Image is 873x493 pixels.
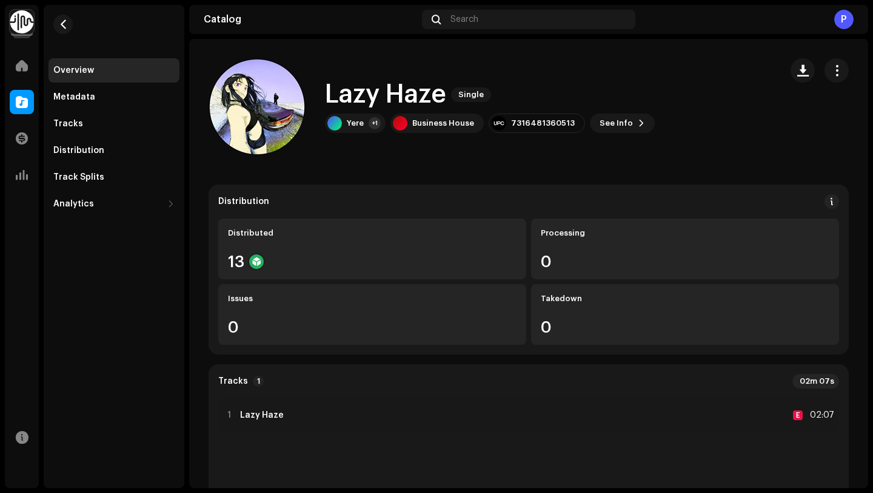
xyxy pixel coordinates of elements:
iframe: Intercom live chat [7,457,36,486]
div: Tracks [53,119,83,129]
img: 0f74c21f-6d1c-4dbc-9196-dbddad53419e [10,10,34,34]
div: +1 [369,117,381,129]
div: Analytics [53,199,94,209]
div: Takedown [541,294,829,304]
re-m-nav-item: Overview [48,58,179,83]
div: Processing [541,228,829,238]
div: Distributed [228,228,517,238]
div: Distribution [53,146,104,155]
re-m-nav-item: Track Splits [48,165,179,189]
div: 7316481360513 [511,118,575,128]
div: 02:07 [808,408,834,423]
div: E [793,410,803,420]
strong: Lazy Haze [240,410,284,420]
div: P [834,10,854,29]
div: Distribution [218,197,269,206]
re-m-nav-item: Tracks [48,112,179,136]
span: Single [451,87,491,102]
re-m-nav-dropdown: Analytics [48,192,179,216]
h1: Lazy Haze [325,81,446,109]
re-m-nav-item: Metadata [48,85,179,109]
div: Issues [228,294,517,304]
div: Overview [53,66,94,75]
div: Catalog [204,15,417,24]
div: Metadata [53,92,95,102]
div: Track Splits [53,172,104,182]
span: See Info [600,111,633,135]
span: Search [450,15,478,24]
div: Business House [412,118,474,128]
p-badge: 1 [253,376,264,387]
re-m-nav-item: Distribution [48,138,179,163]
strong: Tracks [218,376,248,386]
div: Yere [347,118,364,128]
div: 02m 07s [792,374,839,389]
button: See Info [590,114,655,133]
